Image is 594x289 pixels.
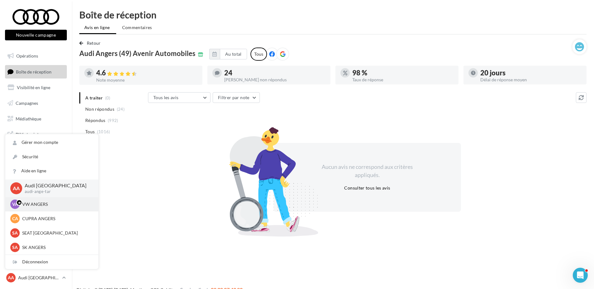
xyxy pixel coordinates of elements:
[18,275,60,281] p: Audi [GEOGRAPHIC_DATA]
[22,215,91,222] p: CUPRA ANGERS
[16,130,64,144] span: PLV et print personnalisable
[79,50,196,57] span: Audi Angers (49) Avenir Automobiles
[97,129,110,134] span: (1016)
[85,129,95,135] span: Tous
[5,30,67,40] button: Nouvelle campagne
[16,53,38,58] span: Opérations
[12,201,18,207] span: VA
[12,230,18,236] span: SA
[96,69,197,77] div: 4.6
[352,78,453,82] div: Taux de réponse
[22,201,91,207] p: VW ANGERS
[5,135,98,150] a: Gérer mon compte
[16,69,52,74] span: Boîte de réception
[480,69,582,76] div: 20 jours
[209,49,247,59] button: Au total
[153,95,179,100] span: Tous les avis
[4,65,68,79] a: Boîte de réception
[5,272,67,284] a: AA Audi [GEOGRAPHIC_DATA]
[5,164,98,178] a: Aide en ligne
[108,118,118,123] span: (992)
[16,116,41,121] span: Médiathèque
[352,69,453,76] div: 98 %
[4,112,68,125] a: Médiathèque
[79,10,587,19] div: Boîte de réception
[25,182,88,189] p: Audi [GEOGRAPHIC_DATA]
[17,85,50,90] span: Visibilité en ligne
[4,81,68,94] a: Visibilité en ligne
[12,244,18,251] span: SA
[148,92,210,103] button: Tous les avis
[122,25,152,30] span: Commentaires
[224,69,325,76] div: 24
[79,39,103,47] button: Retour
[117,107,125,112] span: (24)
[85,117,106,124] span: Répondus
[4,97,68,110] a: Campagnes
[22,244,91,251] p: SK ANGERS
[314,163,421,179] div: Aucun avis ne correspond aux critères appliqués.
[224,78,325,82] div: [PERSON_NAME] non répondus
[25,189,88,195] p: audi-ange-tar
[13,185,20,192] span: AA
[5,255,98,269] div: Déconnexion
[87,40,101,46] span: Retour
[96,78,197,82] div: Note moyenne
[12,215,18,222] span: CA
[213,92,260,103] button: Filtrer par note
[16,100,38,106] span: Campagnes
[250,48,267,61] div: Tous
[4,49,68,63] a: Opérations
[85,106,114,112] span: Non répondus
[22,230,91,236] p: SEAT [GEOGRAPHIC_DATA]
[342,184,393,192] button: Consulter tous les avis
[220,49,247,59] button: Au total
[8,275,14,281] span: AA
[4,128,68,146] a: PLV et print personnalisable
[480,78,582,82] div: Délai de réponse moyen
[573,268,588,283] iframe: Intercom live chat
[5,150,98,164] a: Sécurité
